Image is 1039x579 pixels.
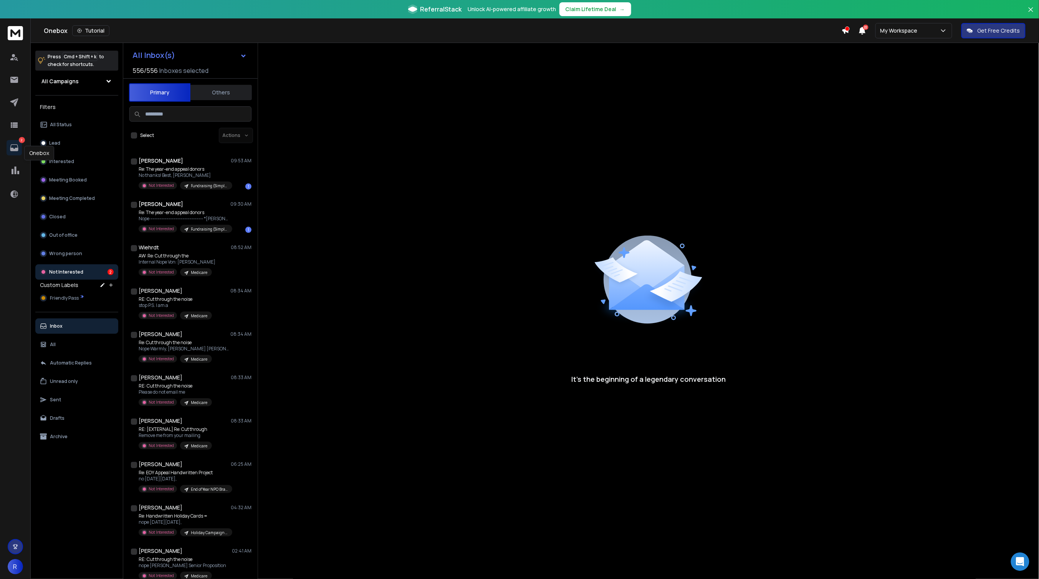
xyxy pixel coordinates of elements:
label: Select [140,132,154,139]
p: Internal Nope Von: [PERSON_NAME] [139,259,215,265]
p: Medicare [191,313,207,319]
button: Others [190,84,252,101]
span: ReferralStack [420,5,462,14]
h1: [PERSON_NAME] [139,200,183,208]
p: Nope Warmly, [PERSON_NAME] [PERSON_NAME] [139,346,231,352]
p: Medicare [191,356,207,362]
h1: [PERSON_NAME] [139,460,182,468]
button: Close banner [1026,5,1036,23]
h1: [PERSON_NAME] [139,417,182,425]
button: Out of office [35,228,118,243]
p: All Status [50,122,72,128]
p: Nope ---------------------------------------------- *[PERSON_NAME]* Director [139,216,231,222]
p: Lead [49,140,60,146]
h1: [PERSON_NAME] [139,330,182,338]
button: Unread only [35,374,118,389]
p: Please do not email me [139,389,212,395]
button: Not Interested2 [35,264,118,280]
p: Remove me from your mailing [139,432,212,439]
p: Not Interested [149,269,174,275]
span: 22 [863,25,869,30]
p: 08:34 AM [230,288,251,294]
div: 1 [245,227,251,233]
button: Meeting Completed [35,191,118,206]
button: Archive [35,429,118,444]
h1: [PERSON_NAME] [139,157,183,165]
p: 04:32 AM [231,505,251,511]
button: Get Free Credits [961,23,1026,38]
button: Drafts [35,411,118,426]
h3: Filters [35,102,118,112]
h3: Inboxes selected [159,66,208,75]
p: 08:33 AM [231,374,251,381]
h1: [PERSON_NAME] [139,547,182,555]
p: Re: EOY Appeal Handwritten Project [139,470,231,476]
button: Primary [129,83,190,102]
p: Meeting Booked [49,177,87,183]
p: RE: Cut through the noise [139,556,226,563]
p: Not Interested [49,269,83,275]
p: AW: Re: Cut through the [139,253,215,259]
p: nope [PERSON_NAME] Senior Proposition [139,563,226,569]
p: Press to check for shortcuts. [48,53,104,68]
p: Re: Cut through the noise [139,340,231,346]
p: Medicare [191,400,207,406]
p: no [DATE][DATE], [139,476,231,482]
h1: Wiehrdt [139,244,159,251]
p: Not Interested [149,486,174,492]
p: RE: Cut through the noise [139,383,212,389]
button: Friendly Pass [35,290,118,306]
p: Medicare [191,270,207,275]
p: Unread only [50,378,78,384]
p: Meeting Completed [49,195,95,201]
p: Holiday Campaign SN Contacts [191,530,228,536]
p: Fundraising (Simply Noted) # 4 [191,226,228,232]
button: Lead [35,135,118,151]
button: All Status [35,117,118,132]
p: Get Free Credits [978,27,1020,35]
button: Closed [35,209,118,224]
p: 08:52 AM [231,244,251,251]
button: All Inbox(s) [126,48,253,63]
p: 09:53 AM [231,158,251,164]
p: 08:34 AM [230,331,251,337]
span: Friendly Pass [50,295,79,301]
p: Not Interested [149,313,174,318]
p: Archive [50,434,68,440]
p: Automatic Replies [50,360,92,366]
p: Medicare [191,573,207,579]
p: No thanks! Best, [PERSON_NAME] [139,172,231,178]
p: End of Year NPO Brass [191,487,228,492]
button: R [8,559,23,574]
p: Wrong person [49,251,82,257]
a: 2 [7,140,22,155]
p: Re: The year-end appeal donors [139,166,231,172]
p: It’s the beginning of a legendary conversation [571,374,726,384]
p: Medicare [191,443,207,449]
p: Fundraising (Simply Noted) # 4 [191,183,228,189]
h1: All Inbox(s) [132,51,175,59]
h1: [PERSON_NAME] [139,374,182,381]
h1: All Campaigns [41,78,79,85]
p: All [50,341,56,348]
h1: [PERSON_NAME] [139,287,182,295]
p: Not Interested [149,226,174,232]
p: Re: Handwritten Holiday Cards = [139,513,231,519]
button: Interested [35,154,118,169]
p: Not Interested [149,443,174,449]
span: 556 / 556 [132,66,158,75]
p: My Workspace [880,27,921,35]
p: stop P.S. I am a [139,302,212,308]
div: Onebox [24,146,54,160]
p: Out of office [49,232,78,238]
span: Cmd + Shift + k [63,52,98,61]
p: RE: Cut through the noise [139,296,212,302]
button: Inbox [35,318,118,334]
p: Re: The year-end appeal donors [139,209,231,216]
p: 09:30 AM [230,201,251,207]
button: Wrong person [35,246,118,261]
div: Open Intercom Messenger [1011,553,1029,571]
div: Onebox [44,25,842,36]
